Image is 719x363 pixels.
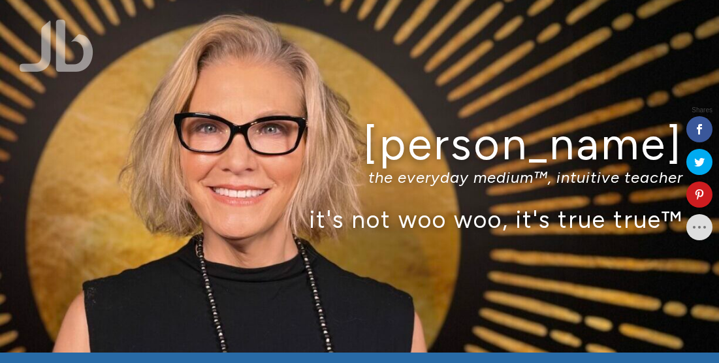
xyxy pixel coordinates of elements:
[20,20,93,72] img: Jamie Butler. The Everyday Medium
[692,107,712,114] span: Shares
[36,119,683,168] h1: [PERSON_NAME]
[36,205,683,233] p: it's not woo woo, it's true true™
[36,168,683,187] p: the everyday medium™, intuitive teacher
